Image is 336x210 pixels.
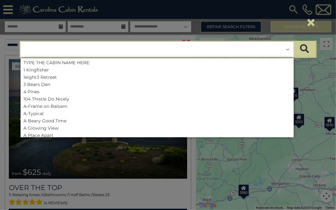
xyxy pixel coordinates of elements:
li: 1 Kingfisher [21,67,294,73]
button: × [306,14,317,31]
li: 3 Bears Den [21,82,294,87]
li: A Glowing View [21,125,294,131]
li: A Beary Good Time [21,118,294,124]
li: 1eight3 Retreat [21,74,294,80]
li: A-Typical [21,111,294,116]
li: 4 Pines [21,89,294,95]
li: A Place Apart [21,133,294,138]
li: 104 Thistle Do Nicely [21,96,294,102]
li: A-Frame on Balsam [21,103,294,109]
li: TYPE THE CABIN NAME HERE: [21,60,294,65]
